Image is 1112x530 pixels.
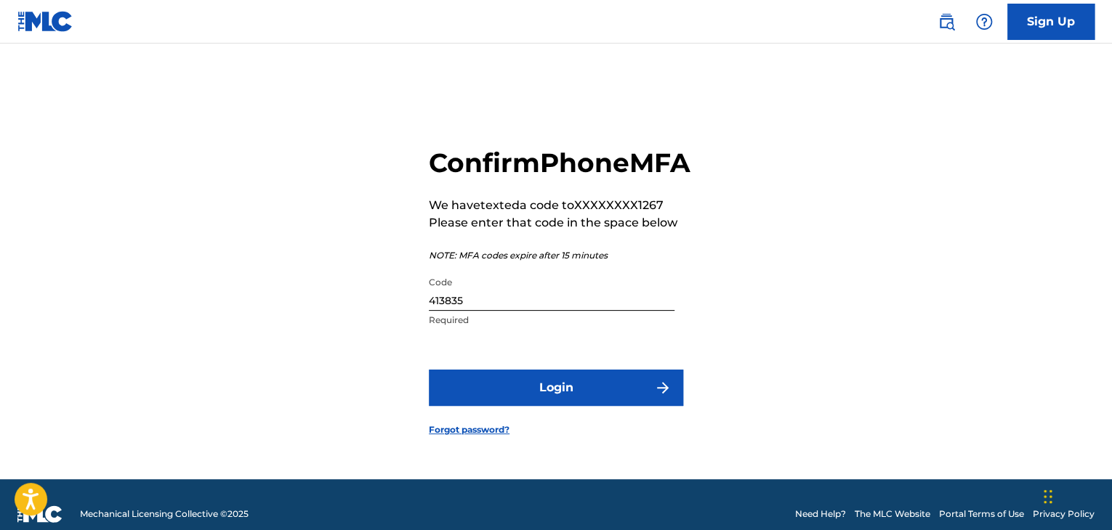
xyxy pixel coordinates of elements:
a: The MLC Website [855,507,930,521]
img: f7272a7cc735f4ea7f67.svg [654,379,672,396]
a: Privacy Policy [1033,507,1095,521]
a: Public Search [932,7,961,36]
div: Drag [1044,475,1052,518]
h2: Confirm Phone MFA [429,147,690,179]
a: Portal Terms of Use [939,507,1024,521]
img: help [975,13,993,30]
img: MLC Logo [17,11,73,32]
img: logo [17,505,63,523]
div: Help [970,7,999,36]
span: Mechanical Licensing Collective © 2025 [80,507,249,521]
p: Required [429,314,674,327]
a: Forgot password? [429,423,509,436]
p: We have texted a code to XXXXXXXX1267 [429,197,690,214]
a: Need Help? [795,507,846,521]
iframe: Chat Widget [1039,460,1112,530]
p: Please enter that code in the space below [429,214,690,232]
button: Login [429,370,683,406]
img: search [938,13,955,30]
p: NOTE: MFA codes expire after 15 minutes [429,249,690,262]
a: Sign Up [1007,4,1095,40]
